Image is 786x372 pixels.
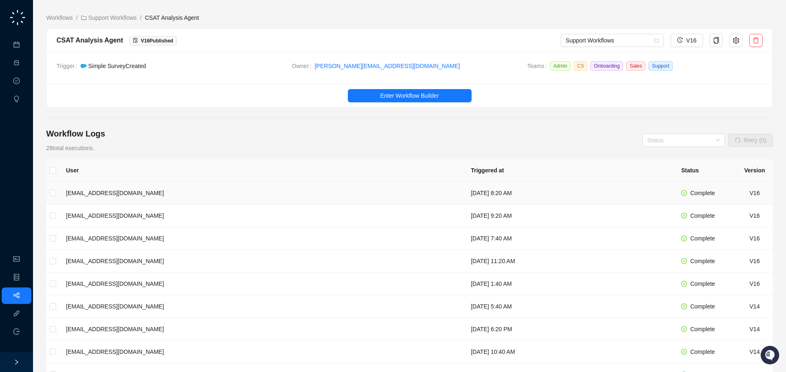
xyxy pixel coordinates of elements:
[690,280,715,287] span: Complete
[314,61,460,71] a: [PERSON_NAME][EMAIL_ADDRESS][DOMAIN_NAME]
[80,64,87,68] img: salesforce-ChMvK6Xa.png
[145,14,199,21] span: CSAT Analysis Agent
[681,235,687,241] span: check-circle
[736,250,773,273] td: V16
[590,61,623,71] span: Onboarding
[464,205,675,227] td: [DATE] 9:20 AM
[58,135,100,142] a: Powered byPylon
[59,295,464,318] td: [EMAIL_ADDRESS][DOMAIN_NAME]
[133,38,138,43] span: file-done
[690,258,715,264] span: Complete
[677,37,683,43] span: history
[626,61,645,71] span: Sales
[681,258,687,264] span: check-circle
[675,159,736,182] th: Status
[464,182,675,205] td: [DATE] 8:20 AM
[8,8,25,25] img: Swyft AI
[8,33,150,46] p: Welcome 👋
[681,213,687,219] span: check-circle
[59,182,464,205] td: [EMAIL_ADDRESS][DOMAIN_NAME]
[464,295,675,318] td: [DATE] 5:40 AM
[47,89,772,102] a: Enter Workflow Builder
[14,359,19,365] span: right
[464,341,675,363] td: [DATE] 10:40 AM
[76,13,78,22] li: /
[670,34,703,47] button: V16
[464,250,675,273] td: [DATE] 11:20 AM
[59,273,464,295] td: [EMAIL_ADDRESS][DOMAIN_NAME]
[28,83,108,89] div: We're offline, we'll be back soon
[550,61,571,71] span: Admin
[59,341,464,363] td: [EMAIL_ADDRESS][DOMAIN_NAME]
[59,250,464,273] td: [EMAIL_ADDRESS][DOMAIN_NAME]
[566,34,659,47] span: Support Workflows
[736,227,773,250] td: V16
[681,326,687,332] span: check-circle
[736,205,773,227] td: V16
[88,63,146,69] span: Simple Survey Created
[28,75,135,83] div: Start new chat
[34,112,67,127] a: 📶Status
[760,345,782,367] iframe: Open customer support
[46,145,94,151] span: 28 total executions.
[45,13,74,22] a: Workflows
[728,134,773,147] button: Retry (0)
[59,159,464,182] th: User
[736,159,773,182] th: Version
[59,318,464,341] td: [EMAIL_ADDRESS][DOMAIN_NAME]
[8,8,27,27] img: logo-small-C4UdH2pc.png
[690,303,715,310] span: Complete
[37,116,44,123] div: 📶
[380,91,439,100] span: Enter Workflow Builder
[527,61,550,74] span: Teams
[736,273,773,295] td: V16
[690,235,715,242] span: Complete
[59,205,464,227] td: [EMAIL_ADDRESS][DOMAIN_NAME]
[292,61,314,71] span: Owner
[57,61,80,71] span: Trigger
[5,112,34,127] a: 📚Docs
[464,273,675,295] td: [DATE] 1:40 AM
[736,341,773,363] td: V14
[753,37,759,44] span: delete
[13,328,20,335] span: logout
[464,318,675,341] td: [DATE] 6:20 PM
[46,128,105,139] h4: Workflow Logs
[8,116,15,123] div: 📚
[17,115,31,124] span: Docs
[57,35,123,45] div: CSAT Analysis Agent
[736,182,773,205] td: V16
[8,75,23,89] img: 5124521997842_fc6d7dfcefe973c2e489_88.png
[713,37,720,44] span: copy
[140,77,150,87] button: Start new chat
[649,61,673,71] span: Support
[141,38,173,44] span: V 16 Published
[681,304,687,309] span: check-circle
[690,190,715,196] span: Complete
[736,295,773,318] td: V14
[681,190,687,196] span: check-circle
[464,159,675,182] th: Triggered at
[690,348,715,355] span: Complete
[690,212,715,219] span: Complete
[736,318,773,341] td: V14
[574,61,588,71] span: CS
[681,281,687,287] span: check-circle
[686,36,696,45] span: V16
[681,349,687,355] span: check-circle
[348,89,472,102] button: Enter Workflow Builder
[690,326,715,332] span: Complete
[733,37,739,44] span: setting
[59,227,464,250] td: [EMAIL_ADDRESS][DOMAIN_NAME]
[45,115,64,124] span: Status
[464,227,675,250] td: [DATE] 7:40 AM
[8,46,150,59] h2: How can we help?
[140,13,142,22] li: /
[79,13,138,22] a: folder Support Workflows
[82,136,100,142] span: Pylon
[81,15,87,21] span: folder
